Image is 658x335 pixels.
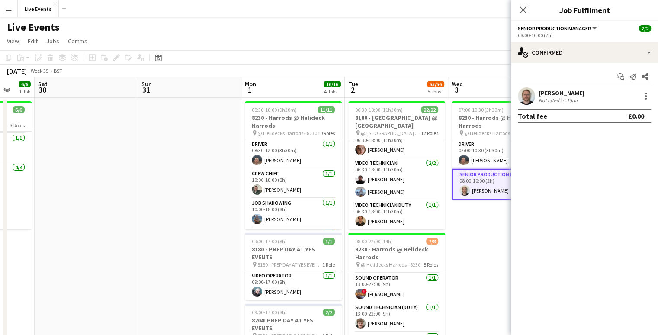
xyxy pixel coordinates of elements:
[245,245,342,261] h3: 8180 - PREP DAY AT YES EVENTS
[19,88,30,95] div: 1 Job
[511,4,658,16] h3: Job Fulfilment
[245,228,342,270] app-card-role: Lighting Technician2/2
[348,158,445,200] app-card-role: Video Technician2/206:30-18:00 (11h30m)[PERSON_NAME][PERSON_NAME]
[43,35,63,47] a: Jobs
[245,169,342,198] app-card-role: Crew Chief1/110:00-18:00 (8h)[PERSON_NAME]
[518,25,591,32] span: Senior Production Manager
[245,139,342,169] app-card-role: Driver1/108:30-12:00 (3h30m)[PERSON_NAME]
[348,273,445,303] app-card-role: Sound Operator1/113:00-22:00 (9h)![PERSON_NAME]
[348,114,445,129] h3: 8180 - [GEOGRAPHIC_DATA] @ [GEOGRAPHIC_DATA]
[46,37,59,45] span: Jobs
[348,303,445,332] app-card-role: Sound Technician (Duty)1/113:00-22:00 (9h)[PERSON_NAME]
[318,106,335,113] span: 11/11
[452,169,549,200] app-card-role: Senior Production Manager1/108:00-10:00 (2h)[PERSON_NAME]
[7,37,19,45] span: View
[324,88,340,95] div: 4 Jobs
[639,25,651,32] span: 2/2
[348,101,445,229] app-job-card: 06:30-18:00 (11h30m)22/228180 - [GEOGRAPHIC_DATA] @ [GEOGRAPHIC_DATA] @ [GEOGRAPHIC_DATA] - 81801...
[10,122,25,129] span: 3 Roles
[355,106,403,113] span: 06:30-18:00 (11h30m)
[518,25,598,32] button: Senior Production Manager
[245,316,342,332] h3: 8204: PREP DAY AT YES EVENTS
[24,35,41,47] a: Edit
[29,68,50,74] span: Week 35
[348,200,445,230] app-card-role: Video Technician Duty1/106:30-18:00 (11h30m)[PERSON_NAME]
[257,261,322,268] span: 8180 - PREP DAY AT YES EVENTS
[561,97,579,103] div: 4.15mi
[18,0,59,17] button: Live Events
[252,106,297,113] span: 08:30-18:00 (9h30m)
[244,85,256,95] span: 1
[252,309,287,316] span: 09:00-17:00 (8h)
[37,85,48,95] span: 30
[245,101,342,229] app-job-card: 08:30-18:00 (9h30m)11/118230 - Harrods @ Helideck Harrods @ Helidecks Harrods - 823010 RolesDrive...
[362,289,367,294] span: !
[427,88,444,95] div: 5 Jobs
[318,130,335,136] span: 10 Roles
[323,238,335,245] span: 1/1
[361,261,420,268] span: @ Helidecks Harrods - 8230
[323,309,335,316] span: 2/2
[257,130,317,136] span: @ Helidecks Harrods - 8230
[452,80,463,88] span: Wed
[324,81,341,87] span: 16/16
[245,114,342,129] h3: 8230 - Harrods @ Helideck Harrods
[348,129,445,158] app-card-role: Video Operator1/106:30-18:00 (11h30m)[PERSON_NAME]
[459,106,504,113] span: 07:00-10:30 (3h30m)
[38,80,48,88] span: Sat
[421,106,438,113] span: 22/22
[518,32,651,39] div: 08:00-10:00 (2h)
[140,85,152,95] span: 31
[452,114,549,129] h3: 8230 - Harrods @ Helideck Harrods
[452,139,549,169] app-card-role: Driver1/107:00-10:30 (3h30m)[PERSON_NAME]
[3,35,22,47] a: View
[464,130,524,136] span: @ Helidecks Harrods - 8230
[245,271,342,300] app-card-role: Video Operator1/109:00-17:00 (8h)[PERSON_NAME]
[245,80,256,88] span: Mon
[322,261,335,268] span: 1 Role
[54,68,62,74] div: BST
[518,112,547,120] div: Total fee
[252,238,287,245] span: 09:00-17:00 (8h)
[539,89,584,97] div: [PERSON_NAME]
[348,80,358,88] span: Tue
[355,238,393,245] span: 08:00-22:00 (14h)
[539,97,561,103] div: Not rated
[245,233,342,300] app-job-card: 09:00-17:00 (8h)1/18180 - PREP DAY AT YES EVENTS 8180 - PREP DAY AT YES EVENTS1 RoleVideo Operato...
[424,261,438,268] span: 8 Roles
[7,67,27,75] div: [DATE]
[628,112,644,120] div: £0.00
[347,85,358,95] span: 2
[141,80,152,88] span: Sun
[361,130,421,136] span: @ [GEOGRAPHIC_DATA] - 8180
[7,21,60,34] h1: Live Events
[28,37,38,45] span: Edit
[511,42,658,63] div: Confirmed
[421,130,438,136] span: 12 Roles
[13,106,25,113] span: 6/6
[245,198,342,228] app-card-role: Job Shadowing1/110:00-18:00 (8h)[PERSON_NAME]
[348,245,445,261] h3: 8230 - Harrods @ Helideck Harrods
[426,238,438,245] span: 7/8
[68,37,87,45] span: Comms
[450,85,463,95] span: 3
[64,35,91,47] a: Comms
[19,81,31,87] span: 6/6
[452,101,549,200] app-job-card: 07:00-10:30 (3h30m)2/28230 - Harrods @ Helideck Harrods @ Helidecks Harrods - 82302 RolesDriver1/...
[427,81,444,87] span: 55/56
